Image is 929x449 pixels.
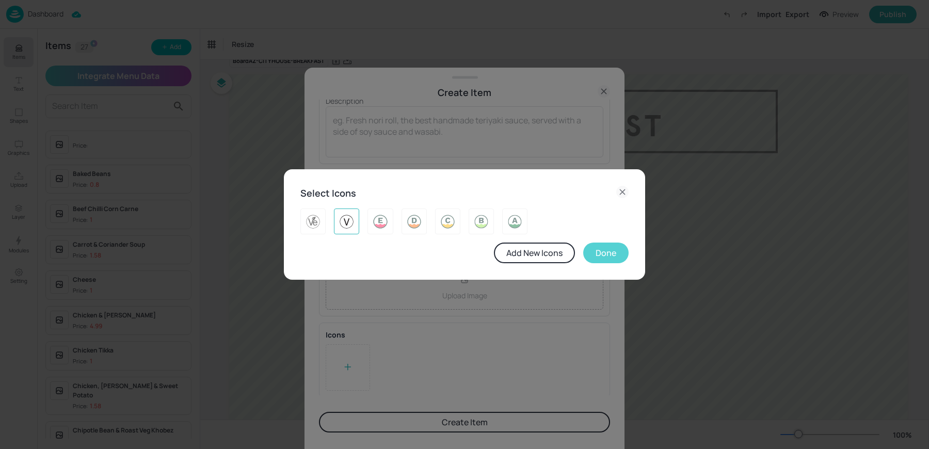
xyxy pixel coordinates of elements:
[473,213,489,230] img: 2025-08-20-17557040836654lbzhwm50ot.svg
[300,186,356,201] h6: Select Icons
[583,243,629,263] button: Done
[406,213,422,230] img: 2025-08-20-1755704093986vy280b2g5r.svg
[305,213,321,230] img: 2025-08-20-1755704344974g10zsmkf40s.svg
[372,213,388,230] img: 2025-08-20-17557041016740s7yl6jox2si.svg
[507,213,523,230] img: 2025-08-20-17557040774044icizz9qlk5.svg
[440,213,456,230] img: 2025-08-20-1755704088473c903q3j8xnj.svg
[494,243,575,263] button: Add New Icons
[339,213,355,230] img: 2025-08-20-1755704336925i4rofni08i.svg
